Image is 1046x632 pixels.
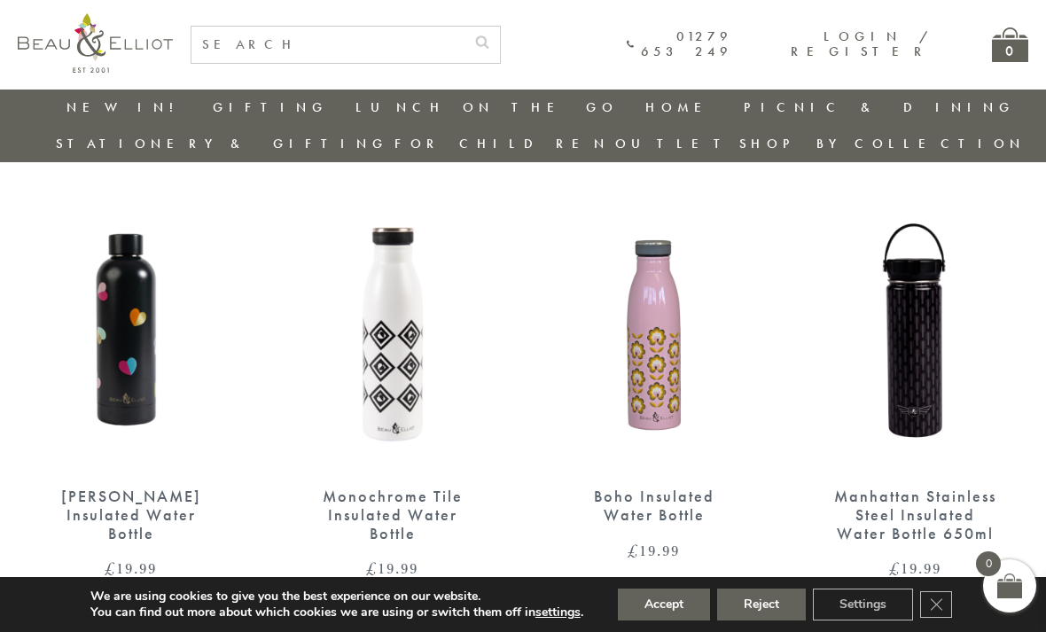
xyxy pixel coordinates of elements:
a: 0 [992,27,1028,62]
a: Emily Heart insulated Water Bottle [PERSON_NAME] Insulated Water Bottle £19.99 [18,178,244,576]
span: £ [628,540,639,561]
img: Monochrome Tile Insulated Water Bottle [279,178,505,470]
p: You can find out more about which cookies we are using or switch them off in . [90,605,583,620]
bdi: 19.99 [889,558,941,579]
a: New in! [66,98,185,116]
span: 0 [976,551,1001,576]
div: Boho Insulated Water Bottle [572,488,736,524]
bdi: 19.99 [105,558,157,579]
a: Shop by collection [739,135,1026,152]
a: Manhattan Stainless Steel Insulated Water Bottle 650ml Manhattan Stainless Steel Insulated Water ... [802,178,1028,576]
a: Lunch On The Go [355,98,618,116]
button: settings [535,605,581,620]
a: 01279 653 249 [627,29,733,60]
button: Close GDPR Cookie Banner [920,591,952,618]
button: Reject [717,589,806,620]
bdi: 19.99 [366,558,418,579]
div: [PERSON_NAME] Insulated Water Bottle [49,488,213,542]
button: Settings [813,589,913,620]
span: £ [366,558,378,579]
span: £ [105,558,116,579]
a: Picnic & Dining [744,98,1015,116]
a: Boho Insulated Water Bottle Boho Insulated Water Bottle £19.99 [541,178,767,558]
a: For Children [394,135,610,152]
button: Accept [618,589,710,620]
div: Monochrome Tile Insulated Water Bottle [310,488,474,542]
p: We are using cookies to give you the best experience on our website. [90,589,583,605]
a: Gifting [213,98,328,116]
a: Stationery & Gifting [56,135,388,152]
span: £ [889,558,901,579]
input: SEARCH [191,27,464,63]
img: Boho Insulated Water Bottle [541,178,767,470]
img: Emily Heart insulated Water Bottle [18,178,244,470]
img: logo [18,13,173,73]
bdi: 19.99 [628,540,680,561]
a: Home [645,98,716,116]
div: Manhattan Stainless Steel Insulated Water Bottle 650ml [833,488,997,542]
a: Monochrome Tile Insulated Water Bottle Monochrome Tile Insulated Water Bottle £19.99 [279,178,505,576]
a: Login / Register [791,27,930,60]
a: Outlet [615,135,733,152]
img: Manhattan Stainless Steel Insulated Water Bottle 650ml [802,178,1028,470]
